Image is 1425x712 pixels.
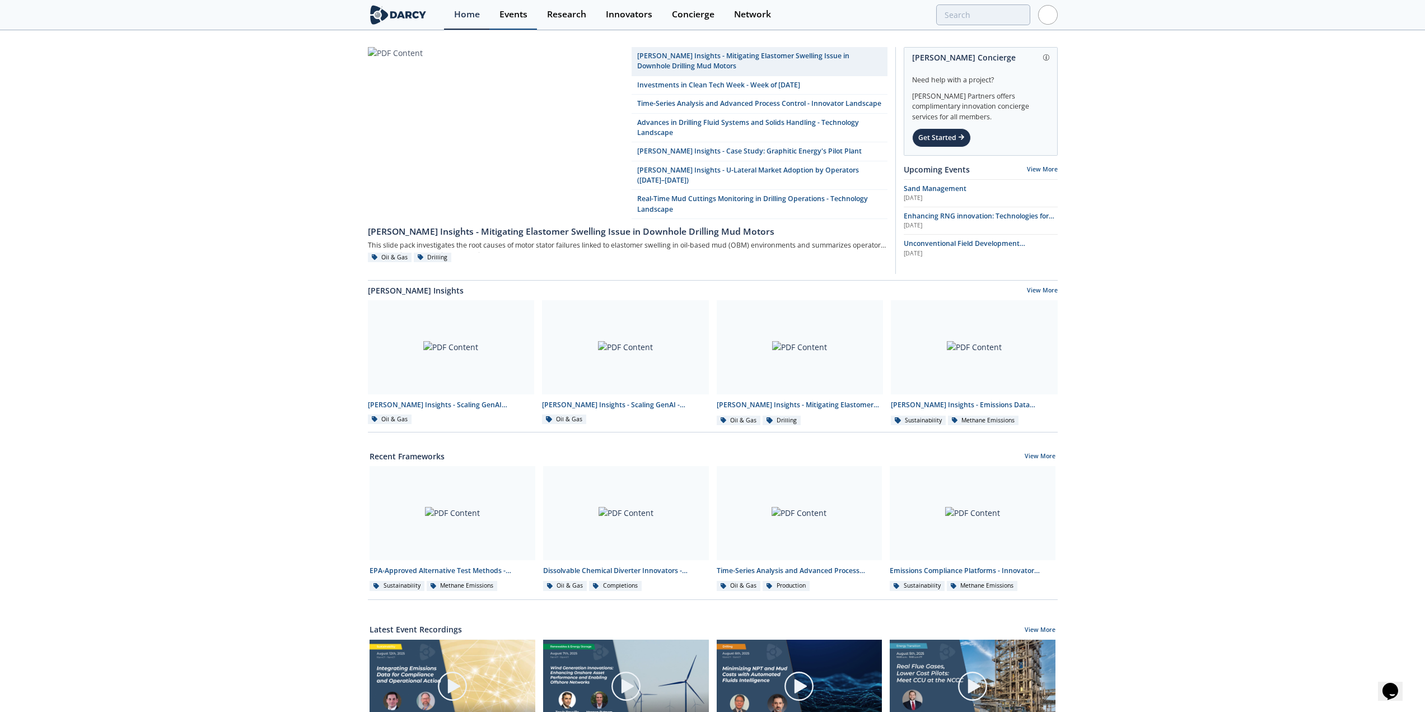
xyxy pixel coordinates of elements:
a: [PERSON_NAME] Insights - Mitigating Elastomer Swelling Issue in Downhole Drilling Mud Motors [368,219,887,238]
a: Upcoming Events [904,164,970,175]
a: [PERSON_NAME] Insights [368,285,464,296]
a: Latest Event Recordings [370,623,462,635]
span: Sand Management [904,184,966,193]
div: [DATE] [904,221,1058,230]
div: Oil & Gas [543,581,587,591]
div: [PERSON_NAME] Insights - Mitigating Elastomer Swelling Issue in Downhole Drilling Mud Motors [368,225,887,239]
span: Unconventional Field Development Optimization through Geochemical Fingerprinting Technology [904,239,1025,269]
a: [PERSON_NAME] Insights - U-Lateral Market Adoption by Operators ([DATE]–[DATE]) [632,161,887,190]
a: PDF Content Time-Series Analysis and Advanced Process Control - Innovator Landscape Oil & Gas Pro... [713,466,886,592]
a: Advances in Drilling Fluid Systems and Solids Handling - Technology Landscape [632,114,887,143]
div: Emissions Compliance Platforms - Innovator Comparison [890,566,1055,576]
div: Dissolvable Chemical Diverter Innovators - Innovator Landscape [543,566,709,576]
div: Concierge [672,10,714,19]
a: [PERSON_NAME] Insights - Mitigating Elastomer Swelling Issue in Downhole Drilling Mud Motors [632,47,887,76]
div: [DATE] [904,249,1058,258]
div: Sustainability [891,416,946,426]
div: Methane Emissions [948,416,1019,426]
div: Oil & Gas [542,415,586,425]
div: Home [454,10,480,19]
div: Research [547,10,586,19]
a: PDF Content [PERSON_NAME] Insights - Scaling GenAI Roundtable Oil & Gas [364,300,539,426]
div: Innovators [606,10,652,19]
div: Production [763,581,810,591]
div: Need help with a project? [912,67,1049,85]
div: [PERSON_NAME] Insights - Emissions Data Integration [891,400,1058,410]
img: information.svg [1043,54,1049,61]
a: Sand Management [DATE] [904,184,1058,203]
div: Network [734,10,771,19]
div: Sustainability [890,581,945,591]
a: PDF Content [PERSON_NAME] Insights - Mitigating Elastomer Swelling Issue in Downhole Drilling Mud... [713,300,887,426]
div: Get Started [912,128,971,147]
input: Advanced Search [936,4,1030,25]
span: Enhancing RNG innovation: Technologies for Sustainable Energy [904,211,1054,231]
img: play-chapters-gray.svg [437,671,468,702]
a: PDF Content Dissolvable Chemical Diverter Innovators - Innovator Landscape Oil & Gas Completions [539,466,713,592]
a: View More [1025,626,1055,636]
a: Investments in Clean Tech Week - Week of [DATE] [632,76,887,95]
a: Enhancing RNG innovation: Technologies for Sustainable Energy [DATE] [904,211,1058,230]
div: [PERSON_NAME] Insights - Scaling GenAI - Innovator Spotlights [542,400,709,410]
div: Time-Series Analysis and Advanced Process Control - Innovator Landscape [717,566,882,576]
div: Sustainability [370,581,424,591]
div: Oil & Gas [717,416,761,426]
a: PDF Content Emissions Compliance Platforms - Innovator Comparison Sustainability Methane Emissions [886,466,1059,592]
div: Events [499,10,527,19]
img: play-chapters-gray.svg [610,671,642,702]
div: [PERSON_NAME] Partners offers complimentary innovation concierge services for all members. [912,85,1049,122]
div: [PERSON_NAME] Concierge [912,48,1049,67]
div: Drilling [414,253,452,263]
div: Methane Emissions [947,581,1018,591]
img: logo-wide.svg [368,5,429,25]
img: play-chapters-gray.svg [783,671,815,702]
div: Completions [589,581,642,591]
a: Recent Frameworks [370,450,445,462]
a: View More [1027,286,1058,296]
a: Time-Series Analysis and Advanced Process Control - Innovator Landscape [632,95,887,113]
div: Oil & Gas [717,581,761,591]
a: View More [1025,452,1055,462]
img: play-chapters-gray.svg [957,671,988,702]
a: Unconventional Field Development Optimization through Geochemical Fingerprinting Technology [DATE] [904,239,1058,258]
a: [PERSON_NAME] Insights - Case Study: Graphitic Energy's Pilot Plant [632,142,887,161]
div: Oil & Gas [368,253,412,263]
div: [PERSON_NAME] Insights - Mitigating Elastomer Swelling Issue in Downhole Drilling Mud Motors [717,400,884,410]
div: [PERSON_NAME] Insights - Scaling GenAI Roundtable [368,400,535,410]
div: [DATE] [904,194,1058,203]
a: View More [1027,165,1058,173]
div: Methane Emissions [427,581,498,591]
div: EPA-Approved Alternative Test Methods - Innovator Comparison [370,566,535,576]
a: PDF Content [PERSON_NAME] Insights - Emissions Data Integration Sustainability Methane Emissions [887,300,1062,426]
a: Real-Time Mud Cuttings Monitoring in Drilling Operations - Technology Landscape [632,190,887,219]
div: Drilling [763,416,801,426]
a: PDF Content [PERSON_NAME] Insights - Scaling GenAI - Innovator Spotlights Oil & Gas [538,300,713,426]
div: This slide pack investigates the root causes of motor stator failures linked to elastomer swellin... [368,238,887,252]
a: PDF Content EPA-Approved Alternative Test Methods - Innovator Comparison Sustainability Methane E... [366,466,539,592]
div: Oil & Gas [368,415,412,425]
img: Profile [1038,5,1058,25]
iframe: chat widget [1378,667,1414,701]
